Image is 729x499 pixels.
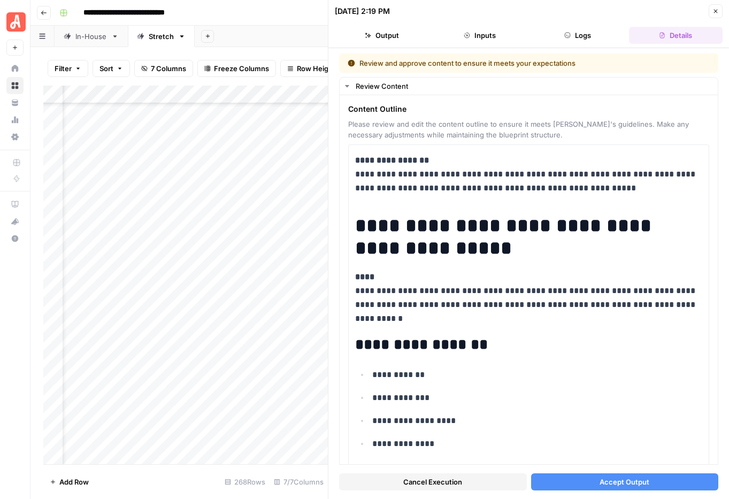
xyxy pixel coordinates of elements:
[335,27,428,44] button: Output
[340,78,718,95] button: Review Content
[629,27,723,44] button: Details
[335,6,390,17] div: [DATE] 2:19 PM
[280,60,342,77] button: Row Height
[356,81,711,91] div: Review Content
[151,63,186,74] span: 7 Columns
[348,104,709,114] span: Content Outline
[403,477,462,487] span: Cancel Execution
[6,230,24,247] button: Help + Support
[197,60,276,77] button: Freeze Columns
[297,63,335,74] span: Row Height
[531,27,625,44] button: Logs
[531,473,719,490] button: Accept Output
[99,63,113,74] span: Sort
[220,473,270,490] div: 268 Rows
[433,27,526,44] button: Inputs
[55,26,128,47] a: In-House
[600,477,649,487] span: Accept Output
[6,94,24,111] a: Your Data
[55,63,72,74] span: Filter
[214,63,269,74] span: Freeze Columns
[6,196,24,213] a: AirOps Academy
[48,60,88,77] button: Filter
[6,128,24,145] a: Settings
[6,12,26,32] img: Angi Logo
[93,60,130,77] button: Sort
[75,31,107,42] div: In-House
[339,473,527,490] button: Cancel Execution
[43,473,95,490] button: Add Row
[7,213,23,229] div: What's new?
[134,60,193,77] button: 7 Columns
[6,9,24,35] button: Workspace: Angi
[6,213,24,230] button: What's new?
[348,119,709,140] span: Please review and edit the content outline to ensure it meets [PERSON_NAME]'s guidelines. Make an...
[6,60,24,77] a: Home
[6,111,24,128] a: Usage
[270,473,328,490] div: 7/7 Columns
[149,31,174,42] div: Stretch
[128,26,195,47] a: Stretch
[6,77,24,94] a: Browse
[59,477,89,487] span: Add Row
[348,58,643,68] div: Review and approve content to ensure it meets your expectations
